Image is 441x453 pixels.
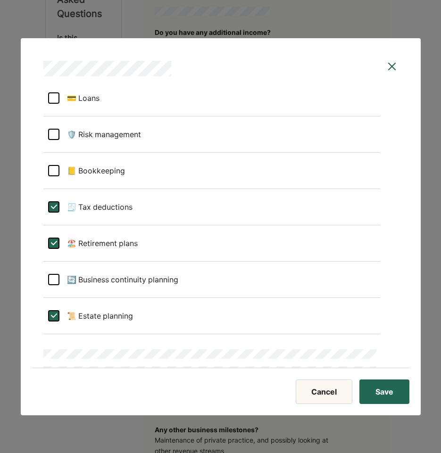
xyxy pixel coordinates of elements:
div: 💳 Loans [59,85,100,111]
button: Cancel [296,379,352,404]
div: 🏖️ Retirement plans [59,230,138,256]
div: L [48,201,59,213]
button: Save [359,379,409,404]
div: L [48,238,59,249]
div: 📜 Estate planning [59,303,133,329]
div: 🛡️ Risk management [59,121,141,148]
div: 📒 Bookkeeping [59,157,125,184]
div: 🧾 Tax deductions [59,194,133,220]
div: L [48,310,59,321]
div: 🔄 Business continuity planning [59,266,178,293]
